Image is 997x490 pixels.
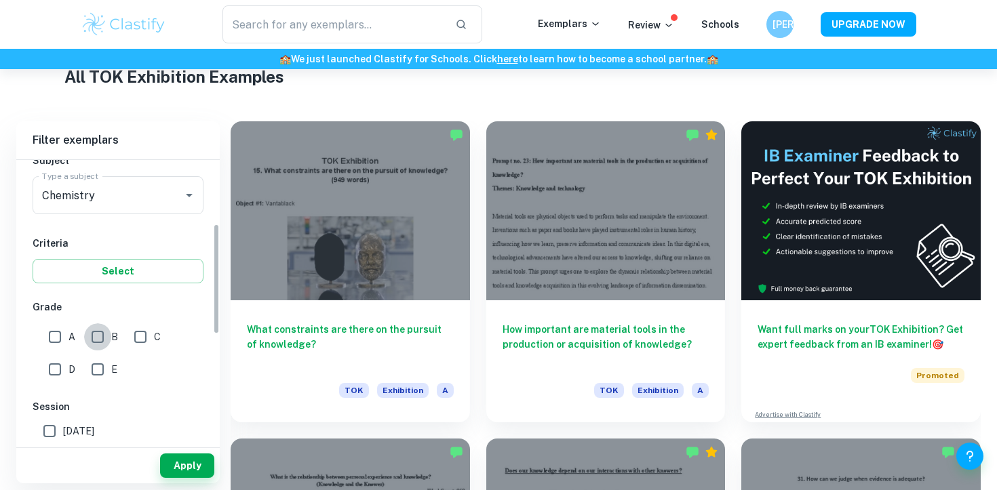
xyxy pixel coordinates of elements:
[701,19,739,30] a: Schools
[705,445,718,459] div: Premium
[686,128,699,142] img: Marked
[42,170,98,182] label: Type a subject
[538,16,601,31] p: Exemplars
[450,445,463,459] img: Marked
[3,52,994,66] h6: We just launched Clastify for Schools. Click to learn how to become a school partner.
[16,121,220,159] h6: Filter exemplars
[503,322,709,367] h6: How important are material tools in the production or acquisition of knowledge?
[766,11,794,38] button: [PERSON_NAME]
[33,259,203,283] button: Select
[111,329,118,344] span: B
[932,339,943,350] span: 🎯
[63,424,94,438] span: [DATE]
[222,5,444,43] input: Search for any exemplars...
[33,236,203,251] h6: Criteria
[941,445,955,459] img: Marked
[111,362,117,377] span: E
[247,322,454,367] h6: What constraints are there on the pursuit of knowledge?
[741,121,981,300] img: Thumbnail
[497,54,518,64] a: here
[180,186,199,205] button: Open
[69,362,75,377] span: D
[339,383,369,398] span: TOK
[773,17,788,32] h6: [PERSON_NAME]
[686,445,699,459] img: Marked
[437,383,454,398] span: A
[707,54,718,64] span: 🏫
[705,128,718,142] div: Premium
[33,300,203,314] h6: Grade
[450,128,463,142] img: Marked
[69,329,75,344] span: A
[758,322,964,352] h6: Want full marks on your TOK Exhibition ? Get expert feedback from an IB examiner!
[377,383,429,398] span: Exhibition
[486,121,726,422] a: How important are material tools in the production or acquisition of knowledge?TOKExhibitionA
[911,368,964,383] span: Promoted
[632,383,684,398] span: Exhibition
[160,453,214,478] button: Apply
[64,64,933,89] h1: All TOK Exhibition Examples
[154,329,161,344] span: C
[33,399,203,414] h6: Session
[755,410,821,420] a: Advertise with Clastify
[956,443,983,470] button: Help and Feedback
[741,121,981,422] a: Want full marks on yourTOK Exhibition? Get expert feedback from an IB examiner!PromotedAdvertise ...
[594,383,624,398] span: TOK
[81,11,167,38] img: Clastify logo
[692,383,709,398] span: A
[821,12,916,37] button: UPGRADE NOW
[33,153,203,168] h6: Subject
[279,54,291,64] span: 🏫
[628,18,674,33] p: Review
[231,121,470,422] a: What constraints are there on the pursuit of knowledge?TOKExhibitionA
